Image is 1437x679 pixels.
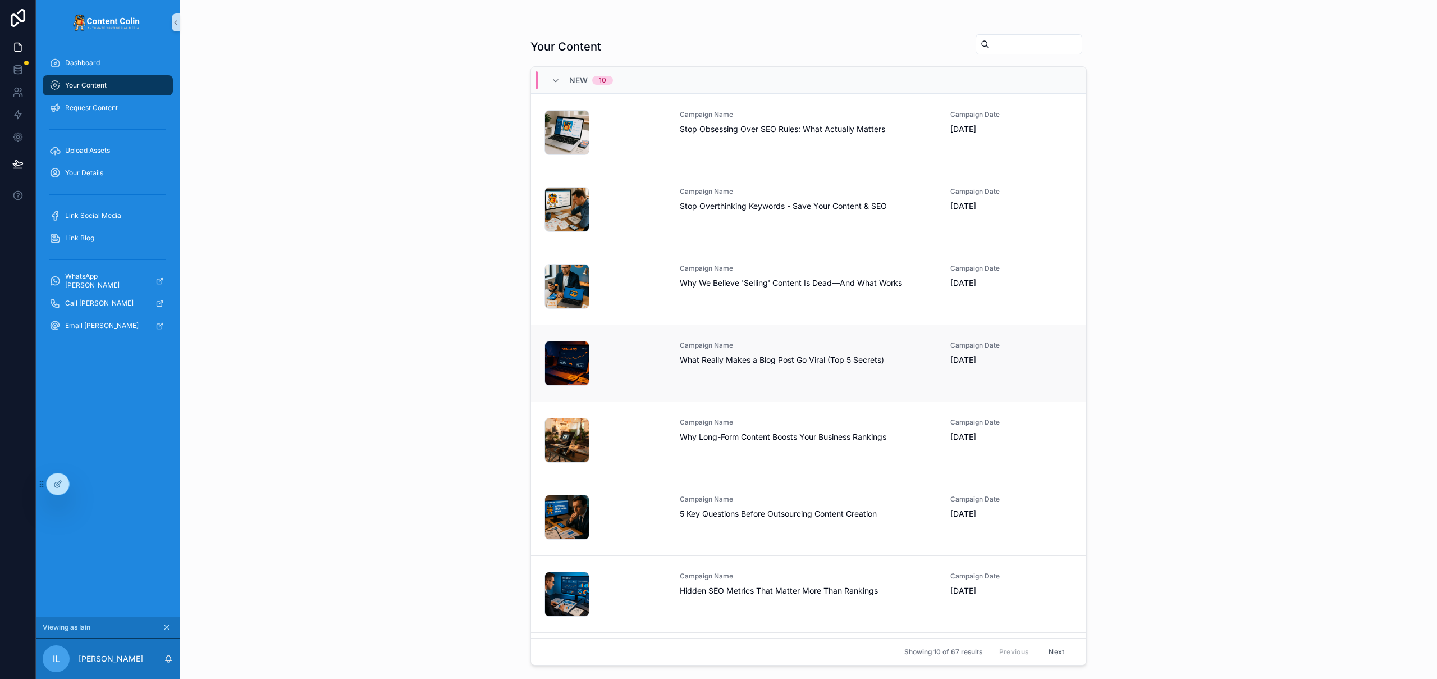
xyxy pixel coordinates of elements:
[680,341,937,350] span: Campaign Name
[680,110,937,119] span: Campaign Name
[680,585,937,596] span: Hidden SEO Metrics That Matter More Than Rankings
[680,277,937,289] span: Why We Believe 'Selling' Content Is Dead—And What Works
[531,479,1086,555] a: Campaign Name5 Key Questions Before Outsourcing Content CreationCampaign Date[DATE]
[950,110,1072,119] span: Campaign Date
[950,585,1072,596] span: [DATE]
[680,572,937,581] span: Campaign Name
[79,653,143,664] p: [PERSON_NAME]
[531,555,1086,632] a: Campaign NameHidden SEO Metrics That Matter More Than RankingsCampaign Date[DATE]
[531,171,1086,248] a: Campaign NameStop Overthinking Keywords - Save Your Content & SEOCampaign Date[DATE]
[65,58,100,67] span: Dashboard
[569,75,588,86] span: New
[531,94,1086,171] a: Campaign NameStop Obsessing Over SEO Rules: What Actually MattersCampaign Date[DATE]
[1041,643,1072,660] button: Next
[531,248,1086,325] a: Campaign NameWhy We Believe 'Selling' Content Is Dead—And What WorksCampaign Date[DATE]
[73,13,143,31] img: App logo
[950,495,1072,504] span: Campaign Date
[950,431,1072,443] span: [DATE]
[950,277,1072,289] span: [DATE]
[43,228,173,248] a: Link Blog
[43,163,173,183] a: Your Details
[950,572,1072,581] span: Campaign Date
[65,321,139,330] span: Email [PERSON_NAME]
[43,316,173,336] a: Email [PERSON_NAME]
[53,652,60,666] span: IL
[950,418,1072,427] span: Campaign Date
[65,272,147,290] span: WhatsApp [PERSON_NAME]
[43,75,173,95] a: Your Content
[65,146,110,155] span: Upload Assets
[904,648,982,657] span: Showing 10 of 67 results
[65,299,134,308] span: Call [PERSON_NAME]
[531,402,1086,479] a: Campaign NameWhy Long-Form Content Boosts Your Business RankingsCampaign Date[DATE]
[950,187,1072,196] span: Campaign Date
[43,623,90,632] span: Viewing as Iain
[65,211,121,220] span: Link Social Media
[950,124,1072,135] span: [DATE]
[599,76,606,85] div: 10
[43,98,173,118] a: Request Content
[65,81,107,90] span: Your Content
[530,39,601,54] h1: Your Content
[950,354,1072,366] span: [DATE]
[43,140,173,161] a: Upload Assets
[43,206,173,226] a: Link Social Media
[531,325,1086,402] a: Campaign NameWhat Really Makes a Blog Post Go Viral (Top 5 Secrets)Campaign Date[DATE]
[65,234,94,243] span: Link Blog
[680,431,937,443] span: Why Long-Form Content Boosts Your Business Rankings
[65,103,118,112] span: Request Content
[680,187,937,196] span: Campaign Name
[950,264,1072,273] span: Campaign Date
[680,495,937,504] span: Campaign Name
[65,168,103,177] span: Your Details
[680,200,937,212] span: Stop Overthinking Keywords - Save Your Content & SEO
[680,124,937,135] span: Stop Obsessing Over SEO Rules: What Actually Matters
[43,271,173,291] a: WhatsApp [PERSON_NAME]
[950,341,1072,350] span: Campaign Date
[680,508,937,519] span: 5 Key Questions Before Outsourcing Content Creation
[43,293,173,313] a: Call [PERSON_NAME]
[680,354,937,366] span: What Really Makes a Blog Post Go Viral (Top 5 Secrets)
[43,53,173,73] a: Dashboard
[680,264,937,273] span: Campaign Name
[36,45,180,350] div: scrollable content
[680,418,937,427] span: Campaign Name
[950,508,1072,519] span: [DATE]
[950,200,1072,212] span: [DATE]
